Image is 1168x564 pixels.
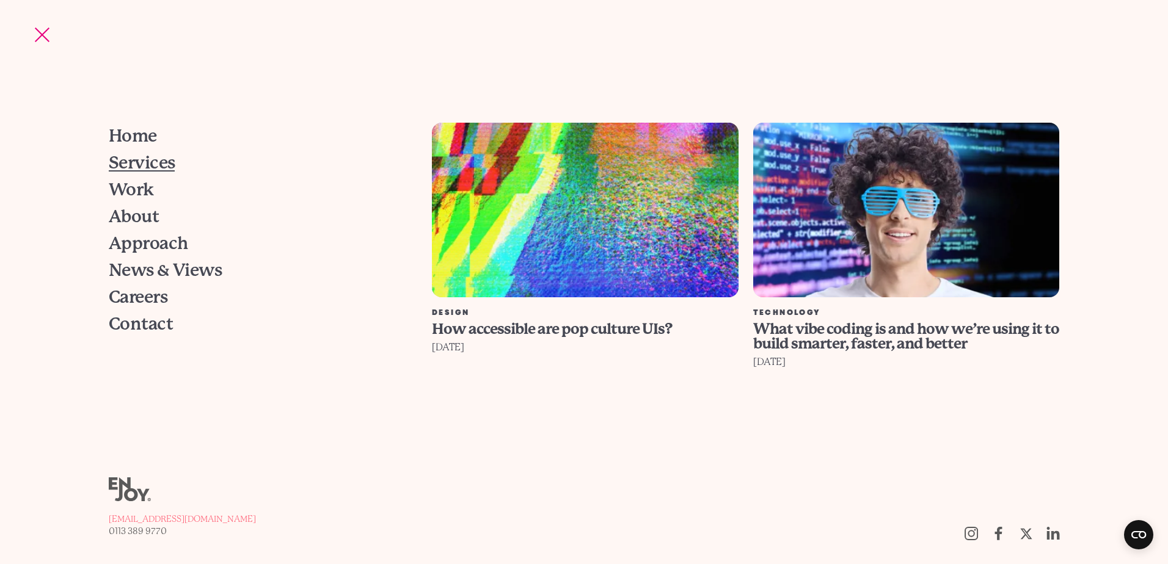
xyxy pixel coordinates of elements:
a: Careers [109,284,394,311]
span: About [109,208,159,225]
a: Services [109,150,394,176]
button: Site navigation [29,22,55,48]
a: Follow us on Instagram [957,520,985,547]
a: How accessible are pop culture UIs? Design How accessible are pop culture UIs? [DATE] [425,123,746,419]
a: Work [109,176,394,203]
div: Design [432,309,739,317]
img: How accessible are pop culture UIs? [432,123,739,297]
a: [EMAIL_ADDRESS][DOMAIN_NAME] [109,513,256,525]
span: What vibe coding is and how we’re using it to build smarter, faster, and better [753,320,1059,352]
a: Home [109,123,394,150]
span: Approach [109,235,188,252]
img: What vibe coding is and how we’re using it to build smarter, faster, and better [753,123,1060,297]
span: [EMAIL_ADDRESS][DOMAIN_NAME] [109,514,256,524]
span: Contact [109,316,173,333]
div: [DATE] [753,353,1060,371]
span: Careers [109,289,167,306]
a: https://uk.linkedin.com/company/enjoy-digital [1040,520,1067,547]
span: News & Views [109,262,222,279]
a: Follow us on Facebook [985,520,1012,547]
a: About [109,203,394,230]
span: Work [109,181,154,198]
span: Home [109,128,157,145]
a: Contact [109,311,394,338]
span: How accessible are pop culture UIs? [432,320,672,338]
a: News & Views [109,257,394,284]
span: Services [109,154,175,172]
div: [DATE] [432,339,739,356]
span: 0113 389 9770 [109,526,167,536]
button: Open CMP widget [1124,520,1153,549]
a: 0113 389 9770 [109,525,256,537]
a: What vibe coding is and how we’re using it to build smarter, faster, and better Technology What v... [746,123,1067,419]
a: Follow us on Twitter [1012,520,1040,547]
a: Approach [109,230,394,257]
div: Technology [753,309,1060,317]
